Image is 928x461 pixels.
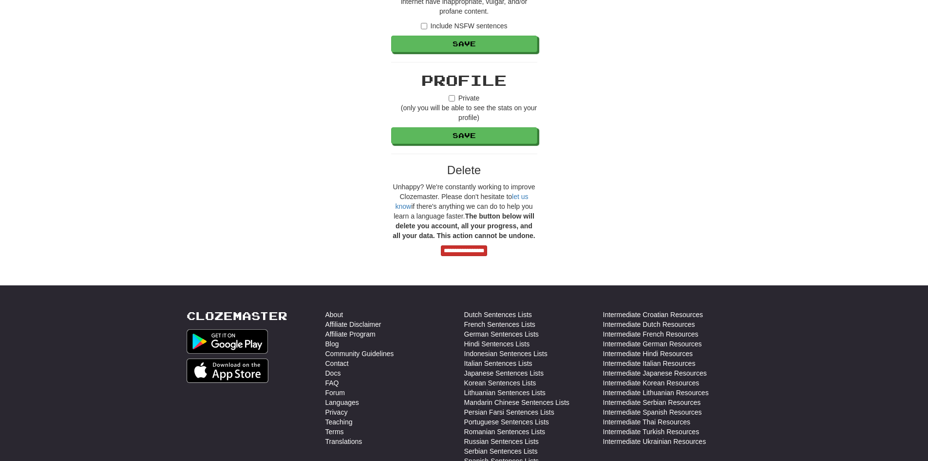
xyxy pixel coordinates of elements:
a: Intermediate Thai Resources [603,417,691,427]
a: Intermediate Lithuanian Resources [603,388,709,398]
label: Include NSFW sentences [421,21,508,31]
a: Dutch Sentences Lists [464,310,532,320]
a: Terms [325,427,344,437]
a: Intermediate French Resources [603,329,699,339]
a: Intermediate Italian Resources [603,359,696,368]
a: Serbian Sentences Lists [464,446,538,456]
a: Intermediate Ukrainian Resources [603,437,706,446]
input: Include NSFW sentences [421,23,427,29]
a: German Sentences Lists [464,329,539,339]
img: Get it on Google Play [187,329,268,354]
img: Get it on App Store [187,359,269,383]
a: Affiliate Disclaimer [325,320,381,329]
h3: Delete [391,164,537,177]
a: Community Guidelines [325,349,394,359]
button: Save [391,127,537,144]
a: Contact [325,359,349,368]
a: Hindi Sentences Lists [464,339,530,349]
a: Japanese Sentences Lists [464,368,544,378]
a: Intermediate Hindi Resources [603,349,693,359]
a: Russian Sentences Lists [464,437,539,446]
a: Intermediate German Resources [603,339,702,349]
a: Mandarin Chinese Sentences Lists [464,398,569,407]
a: Lithuanian Sentences Lists [464,388,546,398]
a: Languages [325,398,359,407]
a: Blog [325,339,339,349]
p: Unhappy? We're constantly working to improve Clozemaster. Please don't hesitate to if there's any... [391,182,537,241]
a: Privacy [325,407,348,417]
a: Docs [325,368,341,378]
a: Romanian Sentences Lists [464,427,546,437]
a: Clozemaster [187,310,287,322]
a: Portuguese Sentences Lists [464,417,549,427]
a: Italian Sentences Lists [464,359,532,368]
a: French Sentences Lists [464,320,535,329]
a: Intermediate Spanish Resources [603,407,702,417]
a: Intermediate Japanese Resources [603,368,707,378]
a: Affiliate Program [325,329,376,339]
a: Persian Farsi Sentences Lists [464,407,554,417]
a: let us know [395,193,528,210]
a: FAQ [325,378,339,388]
a: Intermediate Serbian Resources [603,398,701,407]
a: Teaching [325,417,353,427]
a: Forum [325,388,345,398]
label: Private (only you will be able to see the stats on your profile) [391,93,537,122]
a: Translations [325,437,362,446]
a: Indonesian Sentences Lists [464,349,548,359]
a: About [325,310,343,320]
a: Intermediate Croatian Resources [603,310,703,320]
button: Save [391,36,537,52]
a: Korean Sentences Lists [464,378,536,388]
input: Private(only you will be able to see the stats on your profile) [449,95,455,101]
a: Intermediate Dutch Resources [603,320,695,329]
a: Intermediate Turkish Resources [603,427,700,437]
h2: Profile [391,72,537,88]
strong: The button below will delete you account, all your progress, and all your data. This action canno... [393,212,535,240]
a: Intermediate Korean Resources [603,378,700,388]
